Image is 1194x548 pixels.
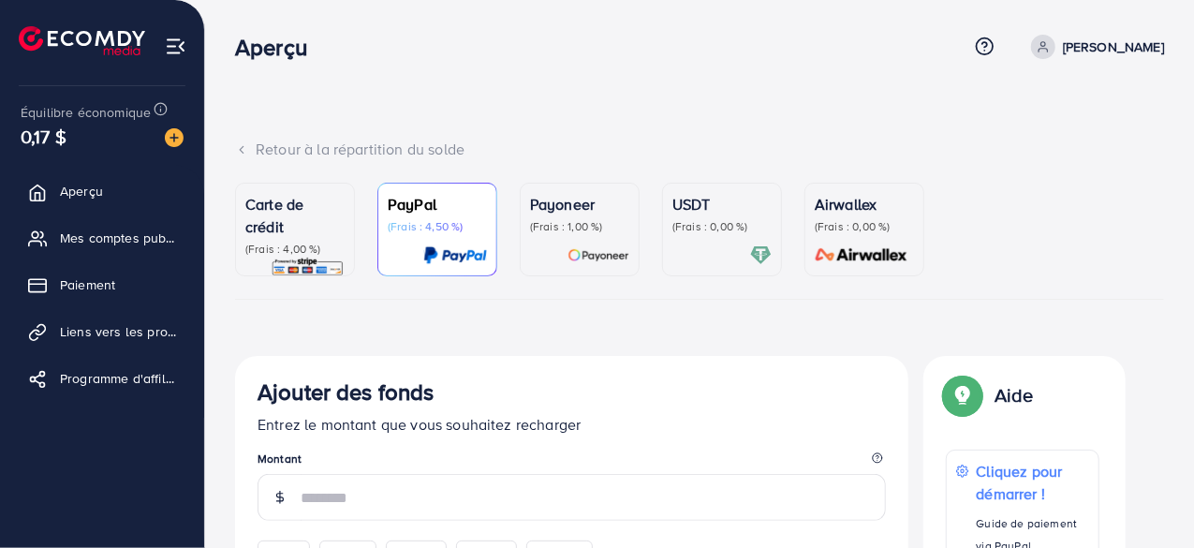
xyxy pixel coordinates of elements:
font: (Frais : 0,00 %) [672,218,748,234]
font: (Frais : 0,00 %) [815,218,891,234]
img: menu [165,36,186,57]
img: image [165,128,184,147]
a: [PERSON_NAME] [1024,35,1164,59]
font: (Frais : 1,00 %) [530,218,603,234]
font: PayPal [388,194,436,215]
iframe: Chat [1114,464,1180,534]
font: Programme d'affiliation [60,369,199,388]
font: [PERSON_NAME] [1063,37,1164,56]
font: Airwallex [815,194,877,215]
font: Mes comptes publicitaires [60,229,216,247]
font: Cliquez pour démarrer ! [977,461,1063,504]
font: Payoneer [530,194,595,215]
img: carte [271,257,345,278]
font: Paiement [60,275,115,294]
font: Équilibre économique [21,103,151,122]
font: Retour à la répartition du solde [256,139,464,159]
font: (Frais : 4,00 %) [245,241,321,257]
img: carte [423,244,487,266]
font: Aperçu [235,31,307,63]
font: Aperçu [60,182,103,200]
a: Paiement [14,266,190,304]
font: Carte de crédit [245,194,303,237]
img: carte [809,244,914,266]
font: Aide [995,381,1034,408]
font: Montant [258,451,302,467]
a: Programme d'affiliation [14,360,190,397]
font: 0,17 $ [21,123,66,150]
font: Entrez le montant que vous souhaitez recharger [258,414,581,435]
img: carte [568,244,629,266]
font: (Frais : 4,50 %) [388,218,464,234]
font: Ajouter des fonds [258,376,435,407]
img: carte [750,244,772,266]
a: Aperçu [14,172,190,210]
img: Guide contextuel [946,378,980,412]
a: Liens vers les produits [14,313,190,350]
font: Liens vers les produits [60,322,197,341]
font: USDT [672,194,711,215]
a: Mes comptes publicitaires [14,219,190,257]
img: logo [19,26,145,55]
